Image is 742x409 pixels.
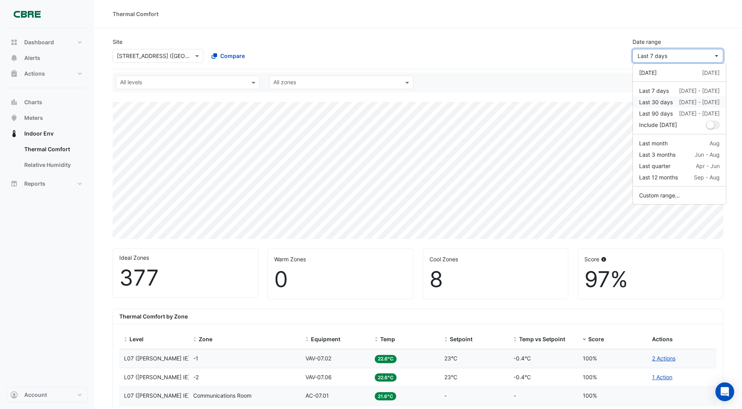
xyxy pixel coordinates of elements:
button: Last quarter Apr - Jun [633,160,726,172]
button: Last 3 months Jun - Aug [633,149,726,160]
div: Open Intercom Messenger [715,382,734,401]
a: 2 Actions [652,355,676,362]
span: Communications Room [193,392,252,399]
button: Alerts [6,50,88,66]
div: All zones [272,78,296,88]
div: [DATE] - [DATE] [679,98,720,106]
app-icon: Actions [10,70,18,78]
span: - [514,392,516,399]
button: Meters [6,110,88,126]
span: Actions [652,336,673,342]
div: 0 [274,266,406,293]
button: Charts [6,94,88,110]
span: 21.6°C [375,392,396,400]
div: Jun - Aug [695,150,720,159]
span: 29 Aug 25 - 04 Sep 25 [638,52,667,59]
a: 1 Action [652,374,672,380]
span: L07 (NABERS IE) [124,392,190,399]
span: 100% [583,392,597,399]
label: Date range [632,38,661,46]
span: Account [24,391,47,399]
span: Actions [24,70,45,78]
span: Temp vs Setpoint [519,336,565,342]
span: Temp [380,336,395,342]
span: -2 [193,374,199,380]
app-icon: Reports [10,180,18,188]
app-icon: Indoor Env [10,130,18,138]
span: 100% [583,355,597,362]
div: 97% [584,266,717,293]
button: Indoor Env [6,126,88,141]
span: 22.6°C [375,373,397,382]
button: Actions [6,66,88,81]
button: Last 12 months Sep - Aug [633,172,726,183]
span: Alerts [24,54,40,62]
span: Setpoint [450,336,473,342]
span: - [444,392,447,399]
span: VAV-07.06 [305,374,332,380]
label: Site [113,38,122,46]
div: [DATE] [639,69,657,77]
span: L07 (NABERS IE) [124,355,190,362]
span: Compare [220,52,245,60]
span: Charts [24,98,42,106]
button: [DATE] [DATE] [633,67,726,78]
span: 23°C [444,374,457,380]
div: [DATE] - [DATE] [679,87,720,95]
div: 8 [429,266,562,293]
button: Last 30 days [DATE] - [DATE] [633,96,726,108]
div: All levels [119,78,142,88]
button: Last 7 days [632,49,723,63]
div: Sep - Aug [694,173,720,181]
div: Last 12 months [639,173,678,181]
div: dropDown [632,63,726,204]
span: Meters [24,114,43,122]
span: 23°C [444,355,457,362]
div: [DATE] [702,69,720,77]
app-icon: Meters [10,114,18,122]
a: Relative Humidity [18,157,88,173]
span: Dashboard [24,38,54,46]
span: -0.4°C [514,355,531,362]
div: Last month [639,139,668,147]
span: 100% [583,374,597,380]
span: -0.4°C [514,374,531,380]
span: Reports [24,180,45,188]
button: Account [6,387,88,403]
label: Include [DATE] [639,121,677,129]
div: Last 30 days [639,98,673,106]
button: Custom range... [633,190,726,201]
div: Cool Zones [429,255,562,263]
button: Last 90 days [DATE] - [DATE] [633,108,726,119]
span: Equipment [311,336,340,342]
div: Indoor Env [6,141,88,176]
div: Last quarter [639,162,670,170]
button: Last month Aug [633,138,726,149]
a: Thermal Comfort [18,141,88,157]
div: Score [584,255,717,263]
span: AC-07.01 [305,392,329,399]
span: L07 (NABERS IE) [124,374,190,380]
div: Ideal Zones [119,253,252,262]
span: Zone [199,336,212,342]
span: Indoor Env [24,130,54,138]
button: Last 7 days [DATE] - [DATE] [633,85,726,96]
div: Warm Zones [274,255,406,263]
span: Score [588,336,604,342]
app-icon: Dashboard [10,38,18,46]
span: VAV-07.02 [305,355,331,362]
app-icon: Alerts [10,54,18,62]
div: Aug [710,139,720,147]
span: Level [129,336,144,342]
div: 377 [119,265,252,291]
span: -1 [193,355,198,362]
div: Apr - Jun [696,162,720,170]
b: Thermal Comfort by Zone [119,313,188,320]
button: Dashboard [6,34,88,50]
button: Reports [6,176,88,192]
button: Compare [207,49,250,63]
img: Company Logo [9,6,45,22]
div: Last 7 days [639,87,669,95]
div: Thermal Comfort [113,10,158,18]
div: Last 90 days [639,109,673,118]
